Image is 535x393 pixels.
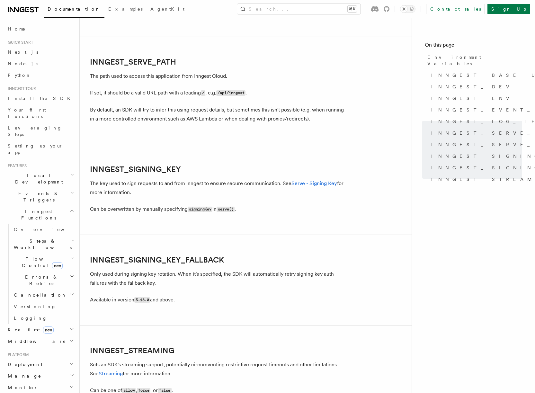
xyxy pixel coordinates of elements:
[5,86,36,91] span: Inngest tour
[431,95,513,102] span: INNGEST_ENV
[11,238,72,251] span: Steps & Workflows
[104,2,147,17] a: Examples
[5,224,76,324] div: Inngest Functions
[8,107,46,119] span: Your first Functions
[11,312,76,324] a: Logging
[5,122,76,140] a: Leveraging Steps
[5,46,76,58] a: Next.js
[5,361,42,368] span: Deployment
[291,180,337,186] a: Serve - Signing Key
[429,116,522,127] a: INNGEST_LOG_LEVEL
[90,346,174,355] a: INNGEST_STREAMING
[11,292,67,298] span: Cancellation
[5,338,66,344] span: Middleware
[90,205,347,214] p: Can be overwritten by manually specifying in .
[5,370,76,382] button: Manage
[8,143,63,155] span: Setting up your app
[5,208,69,221] span: Inngest Functions
[429,93,522,104] a: INNGEST_ENV
[429,104,522,116] a: INNGEST_EVENT_KEY
[5,206,76,224] button: Inngest Functions
[99,371,123,377] a: Streaming
[90,88,347,98] p: If set, it should be a valid URL path with a leading , e.g. .
[487,4,530,14] a: Sign Up
[201,90,205,96] code: /
[5,170,76,188] button: Local Development
[429,81,522,93] a: INNGEST_DEV
[11,274,70,287] span: Errors & Retries
[431,84,513,90] span: INNGEST_DEV
[90,105,347,123] p: By default, an SDK will try to infer this using request details, but sometimes this isn't possibl...
[426,4,485,14] a: Contact sales
[150,6,184,12] span: AgentKit
[5,373,41,379] span: Manage
[90,165,181,174] a: INNGEST_SIGNING_KEY
[425,51,522,69] a: Environment Variables
[43,326,54,334] span: new
[425,41,522,51] h4: On this page
[11,224,76,235] a: Overview
[429,162,522,174] a: INNGEST_SIGNING_KEY_FALLBACK
[8,125,62,137] span: Leveraging Steps
[90,58,176,67] a: INNGEST_SERVE_PATH
[14,316,47,321] span: Logging
[90,270,347,288] p: Only used during signing key rotation. When it's specified, the SDK will automatically retry sign...
[188,207,212,212] code: signingKey
[216,90,245,96] code: /api/inngest
[429,174,522,185] a: INNGEST_STREAMING
[11,253,76,271] button: Flow Controlnew
[5,326,54,333] span: Realtime
[14,304,56,309] span: Versioning
[429,69,522,81] a: INNGEST_BASE_URL
[90,255,224,264] a: INNGEST_SIGNING_KEY_FALLBACK
[5,188,76,206] button: Events & Triggers
[348,6,357,12] kbd: ⌘K
[217,207,235,212] code: serve()
[427,54,522,67] span: Environment Variables
[5,93,76,104] a: Install the SDK
[48,6,101,12] span: Documentation
[44,2,104,18] a: Documentation
[5,163,27,168] span: Features
[90,179,347,197] p: The key used to sign requests to and from Inngest to ensure secure communication. See for more in...
[90,72,347,81] p: The path used to access this application from Inngest Cloud.
[5,190,70,203] span: Events & Triggers
[429,127,522,139] a: INNGEST_SERVE_HOST
[5,324,76,335] button: Realtimenew
[11,301,76,312] a: Versioning
[429,150,522,162] a: INNGEST_SIGNING_KEY
[11,256,71,269] span: Flow Control
[5,140,76,158] a: Setting up your app
[5,58,76,69] a: Node.js
[5,172,70,185] span: Local Development
[11,289,76,301] button: Cancellation
[52,262,63,269] span: new
[8,73,31,78] span: Python
[5,352,29,357] span: Platform
[14,227,80,232] span: Overview
[134,297,150,303] code: 3.18.0
[8,96,74,101] span: Install the SDK
[108,6,143,12] span: Examples
[147,2,188,17] a: AgentKit
[5,104,76,122] a: Your first Functions
[5,384,38,391] span: Monitor
[5,23,76,35] a: Home
[8,49,38,55] span: Next.js
[8,61,38,66] span: Node.js
[429,139,522,150] a: INNGEST_SERVE_PATH
[237,4,361,14] button: Search...⌘K
[5,335,76,347] button: Middleware
[90,295,347,305] p: Available in version and above.
[5,69,76,81] a: Python
[400,5,415,13] button: Toggle dark mode
[5,359,76,370] button: Deployment
[5,40,33,45] span: Quick start
[8,26,26,32] span: Home
[11,235,76,253] button: Steps & Workflows
[11,271,76,289] button: Errors & Retries
[90,360,347,378] p: Sets an SDK's streaming support, potentially circumventing restrictive request timeouts and other...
